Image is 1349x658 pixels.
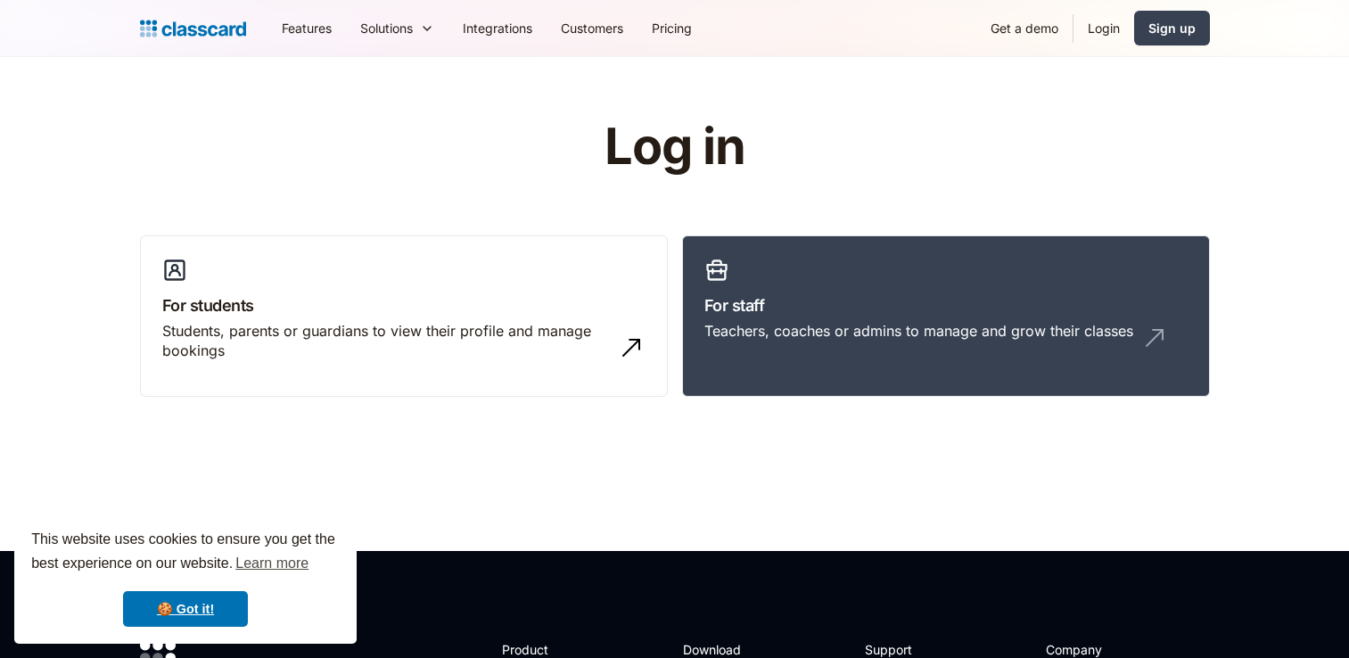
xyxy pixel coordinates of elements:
h3: For students [162,293,646,317]
div: Teachers, coaches or admins to manage and grow their classes [704,321,1133,341]
a: dismiss cookie message [123,591,248,627]
a: Sign up [1134,11,1210,45]
h3: For staff [704,293,1188,317]
a: For staffTeachers, coaches or admins to manage and grow their classes [682,235,1210,398]
a: Customers [547,8,637,48]
a: home [140,16,246,41]
div: Solutions [346,8,448,48]
div: cookieconsent [14,512,357,644]
a: Login [1073,8,1134,48]
span: This website uses cookies to ensure you get the best experience on our website. [31,529,340,577]
a: Integrations [448,8,547,48]
div: Students, parents or guardians to view their profile and manage bookings [162,321,610,361]
a: Pricing [637,8,706,48]
div: Solutions [360,19,413,37]
div: Sign up [1148,19,1196,37]
a: Features [267,8,346,48]
a: For studentsStudents, parents or guardians to view their profile and manage bookings [140,235,668,398]
a: learn more about cookies [233,550,311,577]
h1: Log in [391,119,958,175]
a: Get a demo [976,8,1073,48]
